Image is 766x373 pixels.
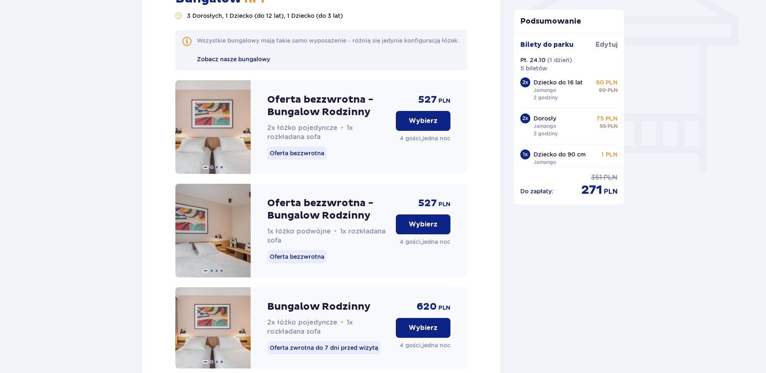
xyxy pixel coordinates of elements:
[175,12,182,19] img: Liczba gości
[438,200,450,209] span: PLN
[197,55,270,64] a: Zobacz nasze bungalowy
[396,111,450,131] button: Wybierz
[396,214,450,234] button: Wybierz
[520,64,547,72] p: 5 biletów
[534,78,583,87] p: Dziecko do 16 lat
[520,77,530,87] div: 2 x
[334,227,337,236] span: •
[534,123,556,130] p: Jamango
[341,318,343,327] span: •
[400,341,450,349] p: 4 gości , jedna noc
[267,341,381,354] p: Oferta zwrotna do 7 dni przed wizytą
[418,94,437,106] span: 527
[400,134,450,142] p: 4 gości , jedna noc
[187,12,343,20] p: 3 Dorosłych, 1 Dziecko (do 12 lat), 1 Dziecko (do 3 lat)
[267,197,389,222] p: Oferta bezzwrotna - Bungalow Rodzinny
[534,130,558,137] p: 2 godziny
[267,147,327,160] p: Oferta bezzwrotna
[267,227,331,235] span: 1x łóżko podwójne
[418,197,437,209] span: 527
[175,287,251,368] img: Bungalow Rodzinny
[409,323,438,332] p: Wybierz
[534,150,586,159] p: Dziecko do 90 cm
[581,182,602,198] span: 271
[534,94,558,101] p: 2 godziny
[197,36,459,45] div: Wszystkie bungalowy mają takie samo wyposażenie – różnią się jedynie konfiguracją łóżek.
[267,250,327,263] p: Oferta bezzwrotna
[267,301,371,313] p: Bungalow Rodzinny
[520,113,530,123] div: 2 x
[608,123,618,130] span: PLN
[596,114,618,123] p: 75 PLN
[438,304,450,312] span: PLN
[596,78,618,87] p: 60 PLN
[417,301,437,313] span: 620
[600,123,606,130] span: 95
[175,184,251,277] img: Oferta bezzwrotna - Bungalow Rodzinny
[599,87,606,94] span: 80
[603,173,618,182] span: PLN
[267,124,338,132] span: 2x łóżko pojedyncze
[438,97,450,105] span: PLN
[514,17,625,26] p: Podsumowanie
[534,159,556,166] p: Jamango
[341,124,343,132] span: •
[520,40,574,49] p: Bilety do parku
[547,56,572,64] p: ( 1 dzień )
[400,238,450,246] p: 4 gości , jedna noc
[534,87,556,94] p: Jamango
[197,56,270,63] span: Zobacz nasze bungalowy
[396,318,450,338] button: Wybierz
[520,187,553,195] p: Do zapłaty :
[267,318,338,326] span: 2x łóżko pojedyncze
[534,114,556,123] p: Dorosły
[520,56,546,64] p: Pt. 24.10
[409,220,438,229] p: Wybierz
[175,80,251,174] img: Oferta bezzwrotna - Bungalow Rodzinny
[267,94,389,118] p: Oferta bezzwrotna - Bungalow Rodzinny
[608,87,618,94] span: PLN
[520,149,530,159] div: 1 x
[604,187,618,196] span: PLN
[596,40,618,49] span: Edytuj
[591,173,602,182] span: 351
[601,150,618,159] p: 1 PLN
[409,116,438,125] p: Wybierz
